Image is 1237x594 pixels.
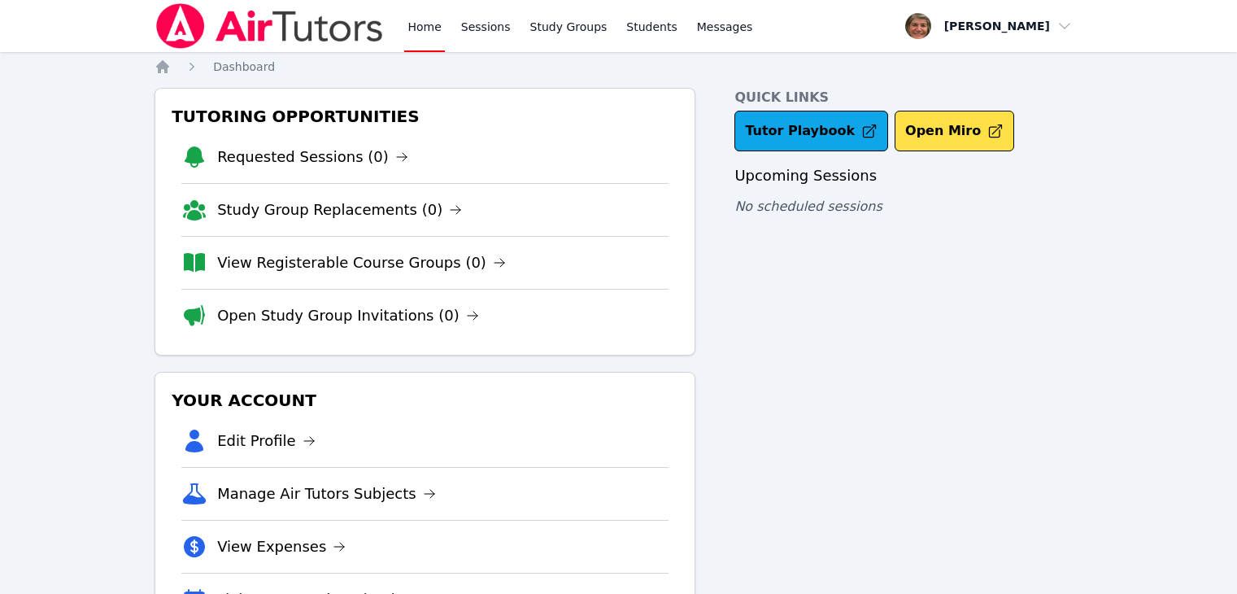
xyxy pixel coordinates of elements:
span: No scheduled sessions [734,199,882,214]
a: Study Group Replacements (0) [217,199,462,221]
a: Edit Profile [217,430,316,452]
a: View Expenses [217,535,346,558]
span: Dashboard [213,60,275,73]
h4: Quick Links [734,88,1082,107]
a: View Registerable Course Groups (0) [217,251,506,274]
h3: Your Account [168,386,682,415]
a: Requested Sessions (0) [217,146,408,168]
span: Messages [697,19,753,35]
a: Manage Air Tutors Subjects [217,483,436,505]
a: Open Study Group Invitations (0) [217,304,479,327]
img: Air Tutors [155,3,385,49]
a: Dashboard [213,59,275,75]
button: Open Miro [895,111,1014,151]
a: Tutor Playbook [734,111,888,151]
nav: Breadcrumb [155,59,1082,75]
h3: Tutoring Opportunities [168,102,682,131]
h3: Upcoming Sessions [734,164,1082,187]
